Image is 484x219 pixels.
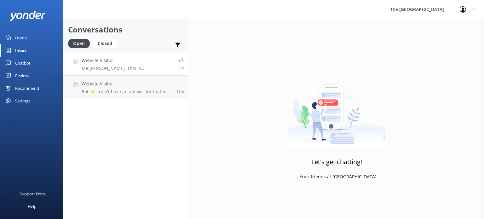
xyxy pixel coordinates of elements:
[15,69,30,82] div: Reviews
[15,82,39,95] div: Recommend
[93,39,117,48] div: Closed
[20,187,45,200] div: Support Docs
[82,57,174,64] h4: Website Visitor
[288,70,385,149] img: artwork of a man stealing a conversation from at giant smartphone
[9,11,46,21] img: yonder-white-logo.png
[176,89,184,94] span: Sep 12 2025 04:06pm (UTC -10:00) Pacific/Honolulu
[28,200,37,213] div: Help
[15,44,27,57] div: Inbox
[15,95,30,107] div: Settings
[82,89,171,95] p: Bot: ⚡ I don't have an answer for that in my knowledge base. Please try and rephrase your questio...
[15,57,31,69] div: Chatbot
[311,157,362,167] h3: Let's get chatting!
[63,76,189,99] a: Website VisitorBot:⚡ I don't have an answer for that in my knowledge base. Please try and rephras...
[15,32,27,44] div: Home
[82,80,171,87] h4: Website Visitor
[68,40,93,47] a: Open
[63,52,189,76] a: Website VisitorMe:[PERSON_NAME]. This is [PERSON_NAME] from The Reservations Team. How can I help...
[93,40,120,47] a: Closed
[178,65,184,71] span: Sep 12 2025 04:15pm (UTC -10:00) Pacific/Honolulu
[297,173,377,180] p: - Your friends at [GEOGRAPHIC_DATA]
[68,24,184,36] h2: Conversations
[68,39,90,48] div: Open
[82,66,174,71] p: Me: [PERSON_NAME]. This is [PERSON_NAME] from The Reservations Team. How can I help you?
